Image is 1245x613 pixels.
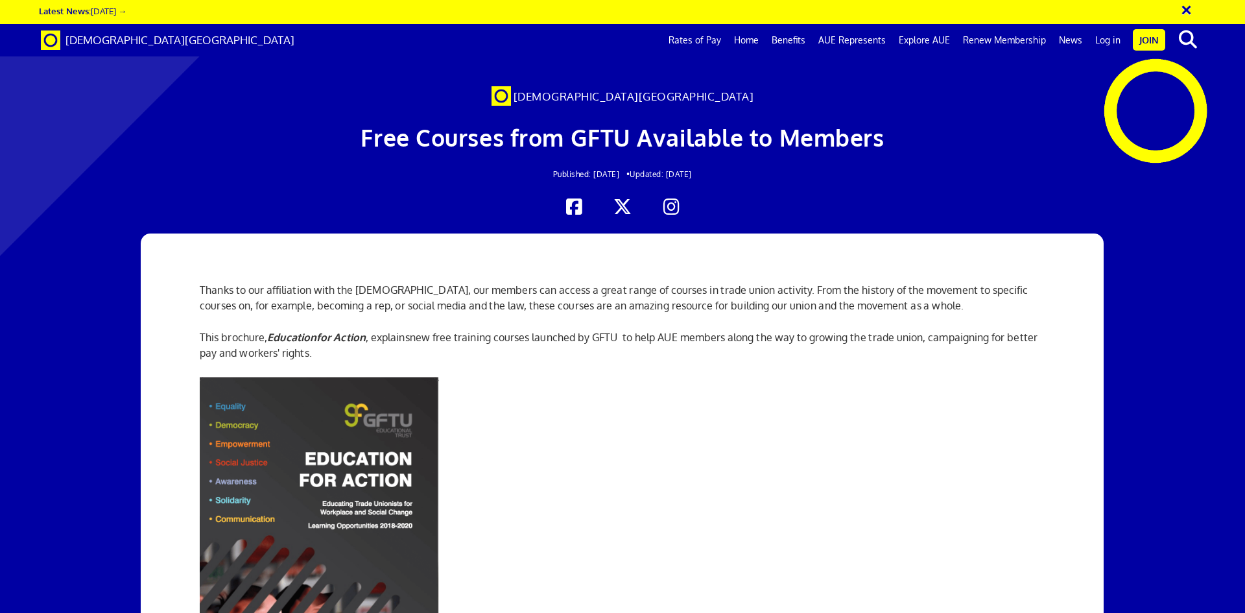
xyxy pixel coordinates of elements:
a: Latest News:[DATE] → [39,5,126,16]
a: Log in [1089,24,1127,56]
a: Renew Membership [956,24,1052,56]
a: Brand [DEMOGRAPHIC_DATA][GEOGRAPHIC_DATA] [31,24,304,56]
a: Benefits [765,24,812,56]
span: Free Courses from GFTU Available to Members [361,123,884,152]
span: [DEMOGRAPHIC_DATA][GEOGRAPHIC_DATA] [514,90,754,103]
span: Published: [DATE] • [553,169,630,179]
a: Home [728,24,765,56]
button: search [1168,26,1207,53]
p: This brochure, , explains [200,330,1045,361]
a: AUE Represents [812,24,892,56]
strong: Latest News: [39,5,91,16]
p: Thanks to our affiliation with the [DEMOGRAPHIC_DATA], our members can access a great range of co... [200,282,1045,313]
a: Rates of Pay [662,24,728,56]
a: Explore AUE [892,24,956,56]
a: Join [1133,29,1165,51]
span: new free training courses launched by GFTU to help AUE members along the way to growing the trade... [200,331,1037,359]
h2: Updated: [DATE] [238,170,1007,178]
em: Education [267,331,316,344]
span: [DEMOGRAPHIC_DATA][GEOGRAPHIC_DATA] [65,33,294,47]
i: for Action [316,331,366,344]
a: News [1052,24,1089,56]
